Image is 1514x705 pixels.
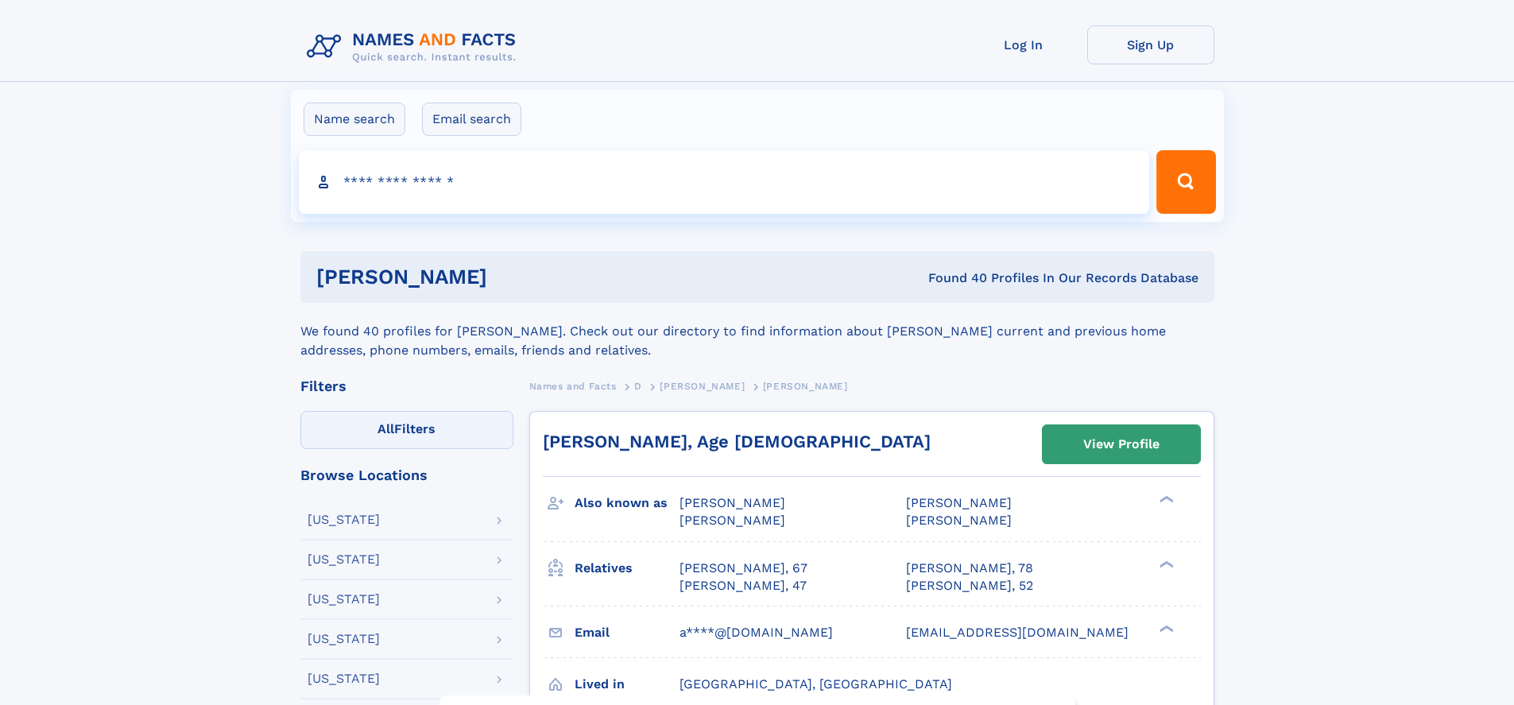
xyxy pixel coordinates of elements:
span: D [634,381,642,392]
span: [PERSON_NAME] [660,381,745,392]
a: Log In [960,25,1087,64]
label: Name search [304,103,405,136]
a: [PERSON_NAME], 47 [680,577,807,595]
div: [US_STATE] [308,593,380,606]
h1: [PERSON_NAME] [316,267,708,287]
div: ❯ [1156,559,1175,569]
div: Found 40 Profiles In Our Records Database [707,269,1198,287]
div: [US_STATE] [308,513,380,526]
div: ❯ [1156,494,1175,505]
input: search input [299,150,1150,214]
h3: Relatives [575,555,680,582]
div: Filters [300,379,513,393]
div: ❯ [1156,623,1175,633]
h3: Email [575,619,680,646]
span: [PERSON_NAME] [680,513,785,528]
div: We found 40 profiles for [PERSON_NAME]. Check out our directory to find information about [PERSON... [300,303,1214,360]
a: Names and Facts [529,376,617,396]
span: [PERSON_NAME] [906,495,1012,510]
span: [GEOGRAPHIC_DATA], [GEOGRAPHIC_DATA] [680,676,952,691]
span: [PERSON_NAME] [906,513,1012,528]
span: [PERSON_NAME] [680,495,785,510]
span: [EMAIL_ADDRESS][DOMAIN_NAME] [906,625,1129,640]
a: D [634,376,642,396]
a: [PERSON_NAME], Age [DEMOGRAPHIC_DATA] [543,432,931,451]
div: [US_STATE] [308,672,380,685]
span: [PERSON_NAME] [763,381,848,392]
a: [PERSON_NAME], 67 [680,560,807,577]
a: [PERSON_NAME] [660,376,745,396]
label: Email search [422,103,521,136]
div: Browse Locations [300,468,513,482]
div: [US_STATE] [308,633,380,645]
a: View Profile [1043,425,1200,463]
a: Sign Up [1087,25,1214,64]
a: [PERSON_NAME], 52 [906,577,1033,595]
h3: Also known as [575,490,680,517]
a: [PERSON_NAME], 78 [906,560,1033,577]
h3: Lived in [575,671,680,698]
div: [US_STATE] [308,553,380,566]
span: All [378,421,394,436]
img: Logo Names and Facts [300,25,529,68]
button: Search Button [1156,150,1215,214]
div: View Profile [1083,426,1160,463]
label: Filters [300,411,513,449]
